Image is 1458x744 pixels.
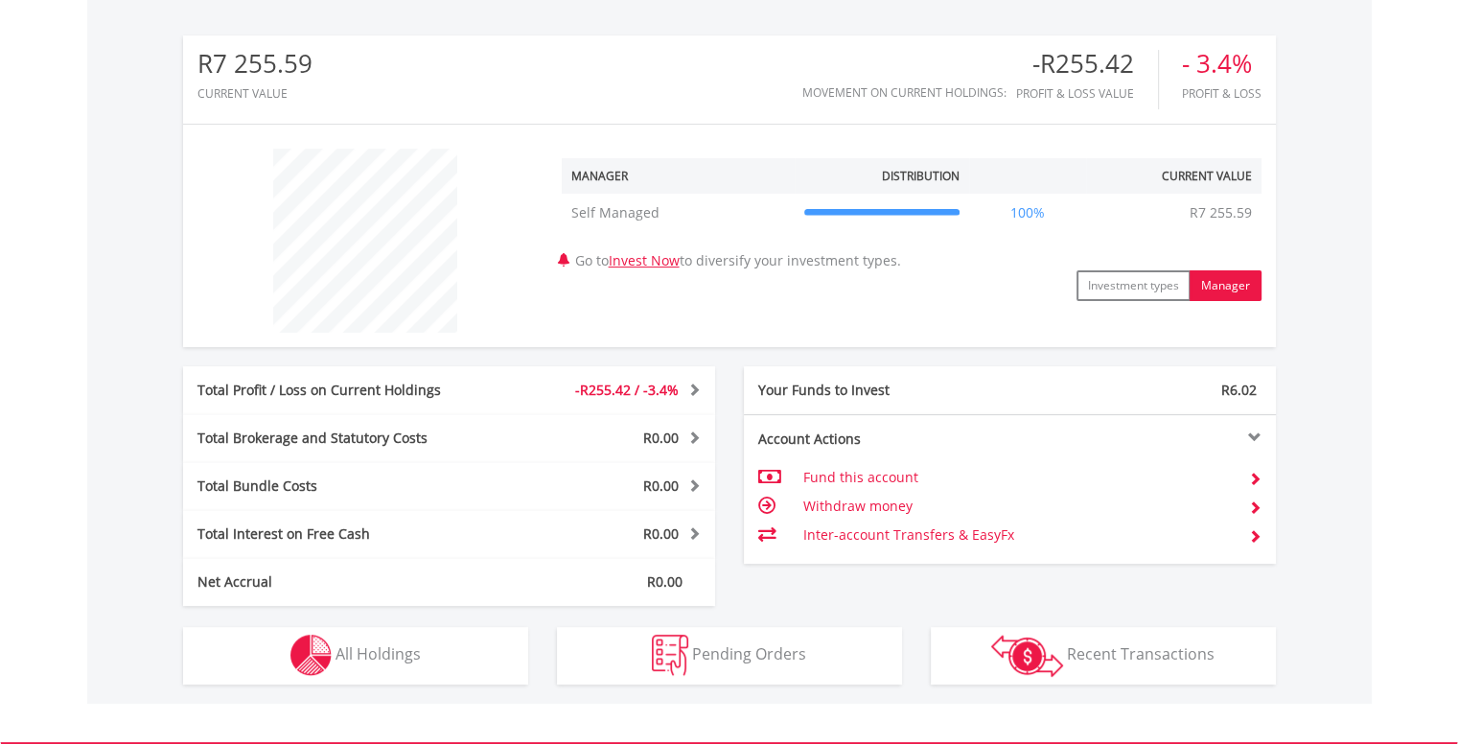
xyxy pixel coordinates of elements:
[562,158,795,194] th: Manager
[802,492,1233,521] td: Withdraw money
[547,139,1276,301] div: Go to to diversify your investment types.
[1182,50,1261,78] div: - 3.4%
[197,50,312,78] div: R7 255.59
[562,194,795,232] td: Self Managed
[652,635,688,676] img: pending_instructions-wht.png
[1182,87,1261,100] div: Profit & Loss
[197,87,312,100] div: CURRENT VALUE
[575,381,679,399] span: -R255.42 / -3.4%
[969,194,1086,232] td: 100%
[183,572,494,592] div: Net Accrual
[802,521,1233,549] td: Inter-account Transfers & EasyFx
[1076,270,1191,301] button: Investment types
[744,430,1010,449] div: Account Actions
[1221,381,1257,399] span: R6.02
[1016,87,1158,100] div: Profit & Loss Value
[183,524,494,544] div: Total Interest on Free Cash
[802,463,1233,492] td: Fund this account
[557,627,902,685] button: Pending Orders
[692,643,806,664] span: Pending Orders
[183,477,494,496] div: Total Bundle Costs
[931,627,1276,685] button: Recent Transactions
[1180,194,1261,232] td: R7 255.59
[183,429,494,448] div: Total Brokerage and Statutory Costs
[1190,270,1261,301] button: Manager
[647,572,683,591] span: R0.00
[609,251,680,269] a: Invest Now
[1016,50,1158,78] div: -R255.42
[643,524,679,543] span: R0.00
[643,477,679,495] span: R0.00
[183,627,528,685] button: All Holdings
[744,381,1010,400] div: Your Funds to Invest
[802,86,1007,99] div: Movement on Current Holdings:
[643,429,679,447] span: R0.00
[183,381,494,400] div: Total Profit / Loss on Current Holdings
[1067,643,1215,664] span: Recent Transactions
[991,635,1063,677] img: transactions-zar-wht.png
[336,643,421,664] span: All Holdings
[882,168,960,184] div: Distribution
[1086,158,1261,194] th: Current Value
[290,635,332,676] img: holdings-wht.png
